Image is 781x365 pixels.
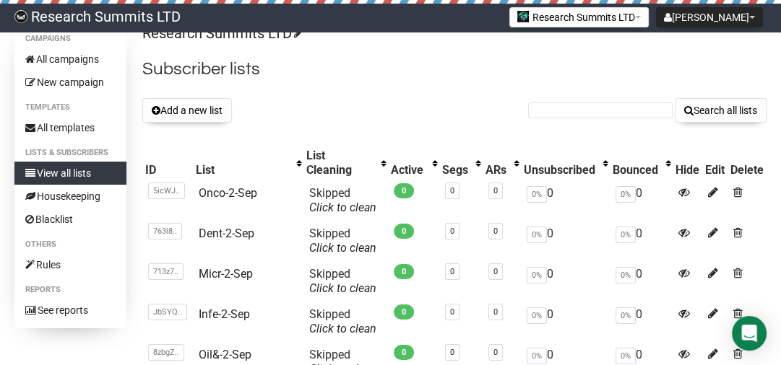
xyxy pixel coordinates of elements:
[728,146,767,180] th: Delete: No sort applied, sorting is disabled
[196,163,289,177] div: List
[450,348,454,357] a: 0
[610,146,673,180] th: Bounced: No sort applied, activate to apply an ascending sort
[309,267,376,295] span: Skipped
[309,186,376,214] span: Skipped
[521,180,610,221] td: 0
[616,348,636,364] span: 0%
[148,304,187,320] span: JbSYQ..
[613,163,658,177] div: Bounced
[450,227,454,236] a: 0
[14,99,126,116] li: Templates
[309,241,376,255] a: Click to clean
[493,267,498,276] a: 0
[309,322,376,335] a: Click to clean
[616,307,636,324] span: 0%
[14,48,126,71] a: All campaigns
[14,185,126,208] a: Housekeeping
[610,221,673,261] td: 0
[493,227,498,236] a: 0
[527,307,547,324] span: 0%
[142,98,232,123] button: Add a new list
[14,208,126,231] a: Blacklist
[610,180,673,221] td: 0
[394,224,414,239] span: 0
[199,186,257,200] a: Onco-2-Sep
[391,163,425,177] div: Active
[309,227,376,255] span: Skipped
[14,162,126,185] a: View all lists
[610,261,673,302] td: 0
[527,227,547,243] span: 0%
[521,146,610,180] th: Unsubscribed: No sort applied, activate to apply an ascending sort
[14,30,126,48] li: Campaigns
[673,146,702,180] th: Hide: No sort applied, sorting is disabled
[199,307,250,321] a: Infe-2-Sep
[388,146,439,180] th: Active: No sort applied, activate to apply an ascending sort
[199,348,251,361] a: Oil&-2-Sep
[610,302,673,342] td: 0
[675,98,767,123] button: Search all lists
[14,299,126,322] a: See reports
[14,144,126,162] li: Lists & subscribers
[442,163,468,177] div: Segs
[148,344,184,361] span: 8zbgZ..
[14,253,126,276] a: Rules
[439,146,483,180] th: Segs: No sort applied, activate to apply an ascending sort
[656,7,763,27] button: [PERSON_NAME]
[394,183,414,198] span: 0
[309,201,376,214] a: Click to clean
[705,163,725,177] div: Edit
[730,163,764,177] div: Delete
[148,223,182,239] span: 763l8..
[306,149,374,177] div: List Cleaning
[702,146,728,180] th: Edit: No sort applied, sorting is disabled
[483,146,521,180] th: ARs: No sort applied, activate to apply an ascending sort
[450,267,454,276] a: 0
[732,316,767,351] div: Open Intercom Messenger
[148,182,185,199] span: 5icWJ..
[394,264,414,279] span: 0
[14,71,126,94] a: New campaign
[527,348,547,364] span: 0%
[14,10,27,23] img: bccbfd5974049ef095ce3c15df0eef5a
[394,304,414,320] span: 0
[521,261,610,302] td: 0
[486,163,506,177] div: ARs
[493,307,498,317] a: 0
[509,7,649,27] button: Research Summits LTD
[450,186,454,195] a: 0
[309,307,376,335] span: Skipped
[527,186,547,203] span: 0%
[616,186,636,203] span: 0%
[517,11,529,22] img: 2.jpg
[148,263,184,280] span: 713z7..
[521,302,610,342] td: 0
[521,221,610,261] td: 0
[145,163,190,177] div: ID
[14,116,126,139] a: All templates
[199,267,253,281] a: Micr-2-Sep
[527,267,547,283] span: 0%
[616,267,636,283] span: 0%
[394,345,414,360] span: 0
[303,146,388,180] th: List Cleaning: No sort applied, activate to apply an ascending sort
[616,227,636,243] span: 0%
[142,25,301,42] a: Research Summits LTD
[450,307,454,317] a: 0
[493,348,498,357] a: 0
[524,163,595,177] div: Unsubscribed
[14,236,126,253] li: Others
[199,227,254,240] a: Dent-2-Sep
[142,146,193,180] th: ID: No sort applied, sorting is disabled
[14,281,126,299] li: Reports
[309,281,376,295] a: Click to clean
[142,56,767,82] h2: Subscriber lists
[193,146,303,180] th: List: No sort applied, activate to apply an ascending sort
[676,163,699,177] div: Hide
[493,186,498,195] a: 0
